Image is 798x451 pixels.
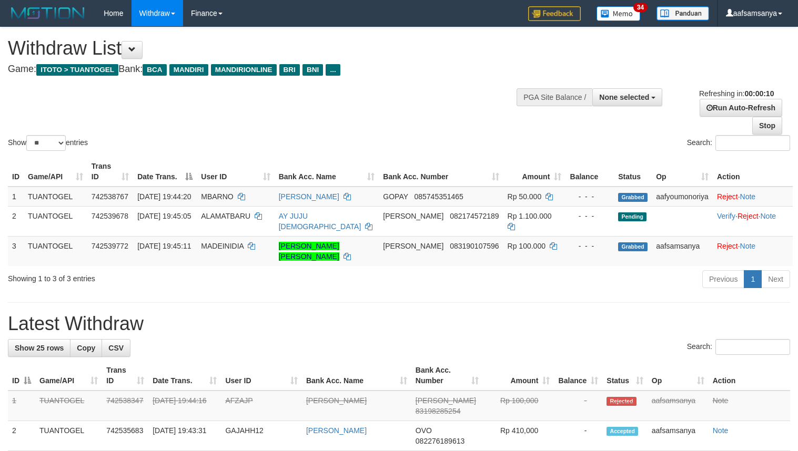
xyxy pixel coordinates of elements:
[709,361,790,391] th: Action
[699,89,774,98] span: Refreshing in:
[102,339,130,357] a: CSV
[652,157,713,187] th: Op: activate to sort column ascending
[414,192,463,201] span: Copy 085745351465 to clipboard
[133,157,197,187] th: Date Trans.: activate to sort column descending
[137,212,191,220] span: [DATE] 19:45:05
[618,212,647,221] span: Pending
[648,361,709,391] th: Op: activate to sort column ascending
[326,64,340,76] span: ...
[24,206,87,236] td: TUANTOGEL
[416,426,432,435] span: OVO
[554,421,602,451] td: -
[143,64,166,76] span: BCA
[279,212,361,231] a: AY JUJU [DEMOGRAPHIC_DATA]
[713,426,729,435] a: Note
[570,241,610,251] div: - - -
[306,426,367,435] a: [PERSON_NAME]
[702,270,744,288] a: Previous
[8,269,325,284] div: Showing 1 to 3 of 3 entries
[713,206,793,236] td: · ·
[306,396,367,405] a: [PERSON_NAME]
[92,212,128,220] span: 742539678
[607,427,638,436] span: Accepted
[102,421,148,451] td: 742535683
[483,421,554,451] td: Rp 410,000
[211,64,277,76] span: MANDIRIONLINE
[302,361,411,391] th: Bank Acc. Name: activate to sort column ascending
[102,391,148,421] td: 742538347
[744,270,762,288] a: 1
[508,242,546,250] span: Rp 100.000
[528,6,581,21] img: Feedback.jpg
[35,421,102,451] td: TUANTOGEL
[8,187,24,207] td: 1
[700,99,782,117] a: Run Auto-Refresh
[416,396,476,405] span: [PERSON_NAME]
[450,242,499,250] span: Copy 083190107596 to clipboard
[687,135,790,151] label: Search:
[713,396,729,405] a: Note
[648,421,709,451] td: aafsamsanya
[35,391,102,421] td: TUANTOGEL
[8,5,88,21] img: MOTION_logo.png
[8,157,24,187] th: ID
[148,421,221,451] td: [DATE] 19:43:31
[221,421,301,451] td: GAJAHH12
[148,361,221,391] th: Date Trans.: activate to sort column ascending
[383,192,408,201] span: GOPAY
[137,242,191,250] span: [DATE] 19:45:11
[618,242,648,251] span: Grabbed
[738,212,759,220] a: Reject
[201,212,250,220] span: ALAMATBARU
[221,391,301,421] td: AFZAJP
[8,206,24,236] td: 2
[8,361,35,391] th: ID: activate to sort column descending
[717,192,738,201] a: Reject
[715,339,790,355] input: Search:
[760,212,776,220] a: Note
[483,361,554,391] th: Amount: activate to sort column ascending
[70,339,102,357] a: Copy
[752,117,782,135] a: Stop
[169,64,208,76] span: MANDIRI
[450,212,499,220] span: Copy 082174572189 to clipboard
[379,157,503,187] th: Bank Acc. Number: activate to sort column ascending
[687,339,790,355] label: Search:
[554,391,602,421] td: -
[565,157,614,187] th: Balance
[648,391,709,421] td: aafsamsanya
[15,344,64,352] span: Show 25 rows
[602,361,647,391] th: Status: activate to sort column ascending
[411,361,483,391] th: Bank Acc. Number: activate to sort column ascending
[77,344,95,352] span: Copy
[35,361,102,391] th: Game/API: activate to sort column ascending
[24,157,87,187] th: Game/API: activate to sort column ascending
[8,339,70,357] a: Show 25 rows
[8,38,521,59] h1: Withdraw List
[652,236,713,266] td: aafsamsanya
[713,187,793,207] td: ·
[717,212,735,220] a: Verify
[8,135,88,151] label: Show entries
[102,361,148,391] th: Trans ID: activate to sort column ascending
[8,391,35,421] td: 1
[87,157,133,187] th: Trans ID: activate to sort column ascending
[715,135,790,151] input: Search:
[554,361,602,391] th: Balance: activate to sort column ascending
[8,421,35,451] td: 2
[517,88,592,106] div: PGA Site Balance /
[599,93,649,101] span: None selected
[197,157,274,187] th: User ID: activate to sort column ascending
[92,242,128,250] span: 742539772
[717,242,738,250] a: Reject
[508,192,542,201] span: Rp 50.000
[383,242,443,250] span: [PERSON_NAME]
[713,157,793,187] th: Action
[383,212,443,220] span: [PERSON_NAME]
[607,397,636,406] span: Rejected
[633,3,648,12] span: 34
[8,313,790,334] h1: Latest Withdraw
[761,270,790,288] a: Next
[221,361,301,391] th: User ID: activate to sort column ascending
[744,89,774,98] strong: 00:00:10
